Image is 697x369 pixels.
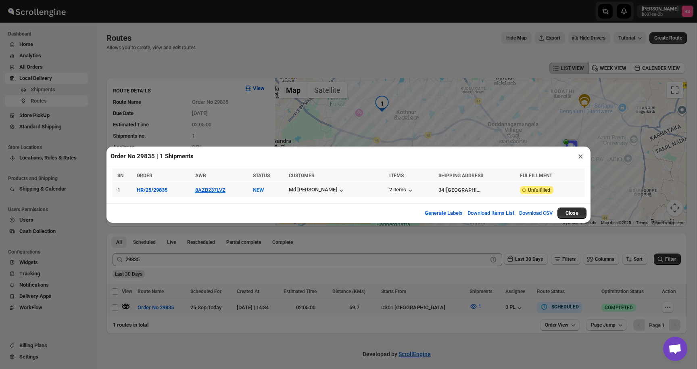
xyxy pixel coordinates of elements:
[438,173,483,178] span: SHIPPING ADDRESS
[111,152,194,160] h2: Order No 29835 | 1 Shipments
[389,173,404,178] span: ITEMS
[438,186,444,194] div: 34
[137,187,167,193] button: HR/25/29835
[528,187,550,193] span: Unfulfilled
[438,186,515,194] div: |
[514,205,557,221] button: Download CSV
[253,187,264,193] span: NEW
[253,173,270,178] span: STATUS
[289,187,345,195] button: Md [PERSON_NAME]
[195,173,206,178] span: AWB
[575,151,586,162] button: ×
[113,183,134,197] td: 1
[663,337,687,361] div: Open chat
[520,173,552,178] span: FULFILLMENT
[463,205,519,221] button: Download Items List
[289,173,315,178] span: CUSTOMER
[446,186,483,194] div: [GEOGRAPHIC_DATA]
[389,187,414,195] button: 2 items
[557,208,586,219] button: Close
[195,187,225,193] button: 8AZB237LVZ
[117,173,123,178] span: SN
[137,173,152,178] span: ORDER
[420,205,467,221] button: Generate Labels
